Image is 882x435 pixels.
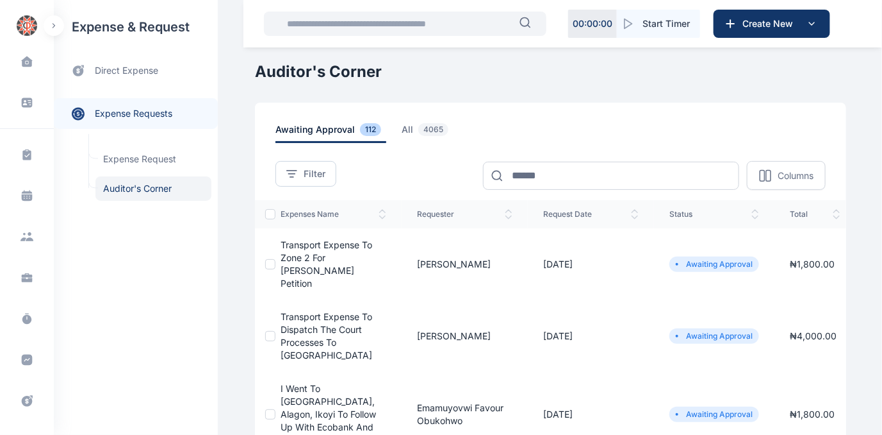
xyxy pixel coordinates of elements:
[573,17,612,30] p: 00 : 00 : 00
[95,147,211,171] a: Expense Request
[281,239,372,289] a: Transport expense to Zone 2 for [PERSON_NAME] Petition
[528,228,654,300] td: [DATE]
[747,161,826,190] button: Columns
[674,259,754,269] li: Awaiting Approval
[54,88,218,129] div: expense requests
[418,123,448,136] span: 4065
[275,123,386,143] span: awaiting approval
[275,123,402,143] a: awaiting approval112
[674,331,754,341] li: Awaiting Approval
[95,176,211,201] a: Auditor's Corner
[95,64,158,78] span: direct expense
[737,17,804,30] span: Create New
[281,311,372,361] a: Transport expense to dispatch the court processes to [GEOGRAPHIC_DATA]
[255,62,846,82] h1: Auditor's Corner
[417,209,512,219] span: Requester
[543,209,639,219] span: request date
[674,409,754,420] li: Awaiting Approval
[778,169,813,182] p: Columns
[669,209,759,219] span: status
[275,161,336,187] button: Filter
[402,228,528,300] td: [PERSON_NAME]
[790,259,835,269] span: ₦ 1,800.00
[790,209,840,219] span: total
[54,54,218,88] a: direct expense
[617,10,700,38] button: Start Timer
[790,330,837,341] span: ₦ 4,000.00
[642,17,690,30] span: Start Timer
[790,409,835,420] span: ₦ 1,800.00
[304,167,325,180] span: Filter
[714,10,830,38] button: Create New
[402,123,453,143] span: all
[360,123,381,136] span: 112
[402,300,528,372] td: [PERSON_NAME]
[528,300,654,372] td: [DATE]
[54,98,218,129] a: expense requests
[402,123,469,143] a: all4065
[281,209,386,219] span: expenses Name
